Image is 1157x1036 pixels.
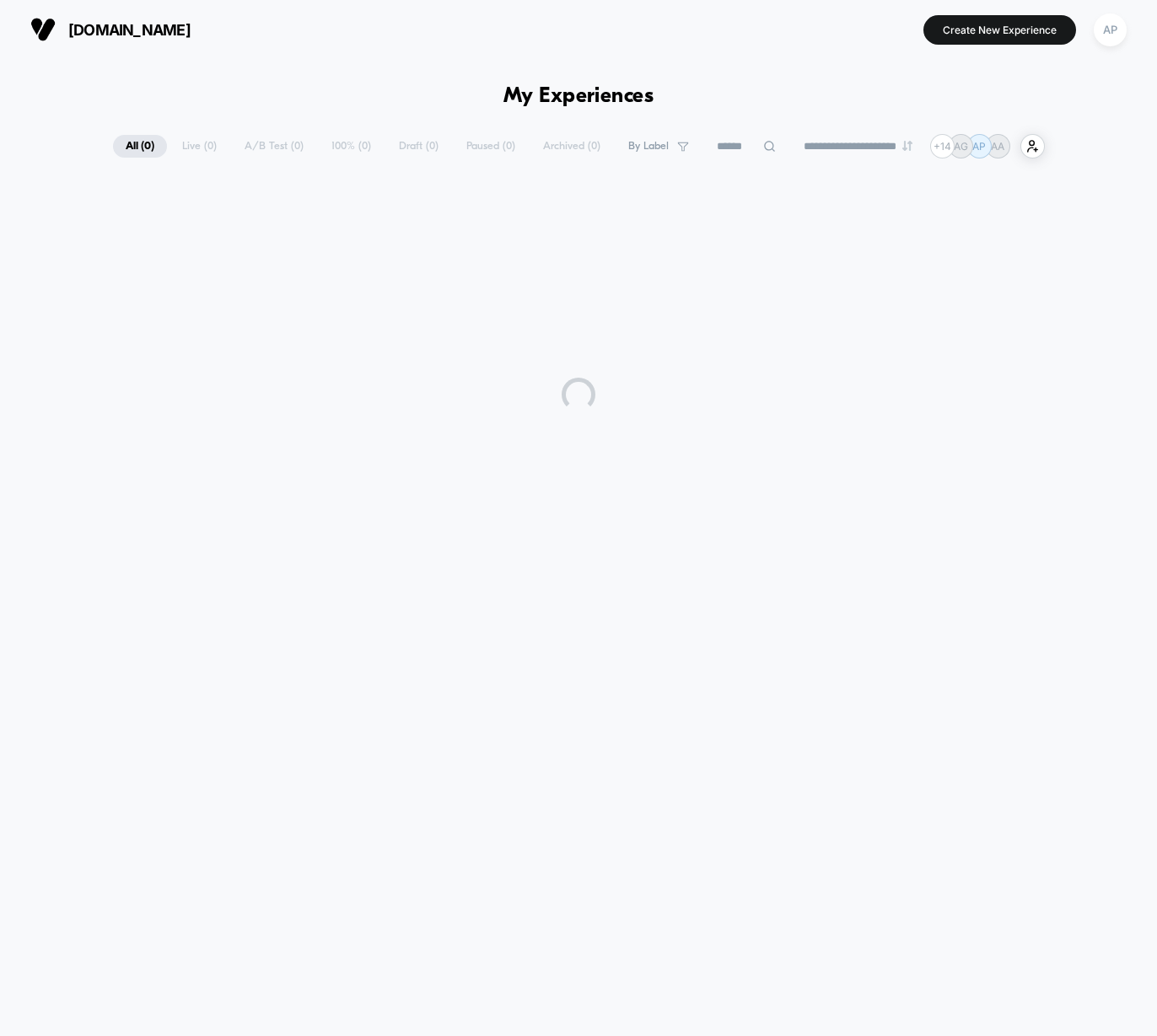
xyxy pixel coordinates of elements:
[930,134,955,158] div: + 14
[25,16,196,43] button: [DOMAIN_NAME]
[30,17,56,42] img: Visually logo
[1089,13,1132,47] button: AP
[972,140,986,153] p: AP
[503,84,654,109] h1: My Experiences
[1094,13,1127,46] div: AP
[113,135,167,158] span: All ( 0 )
[902,141,912,151] img: end
[628,140,669,153] span: By Label
[954,140,968,153] p: AG
[923,15,1076,45] button: Create New Experience
[68,21,191,39] span: [DOMAIN_NAME]
[991,140,1004,153] p: AA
